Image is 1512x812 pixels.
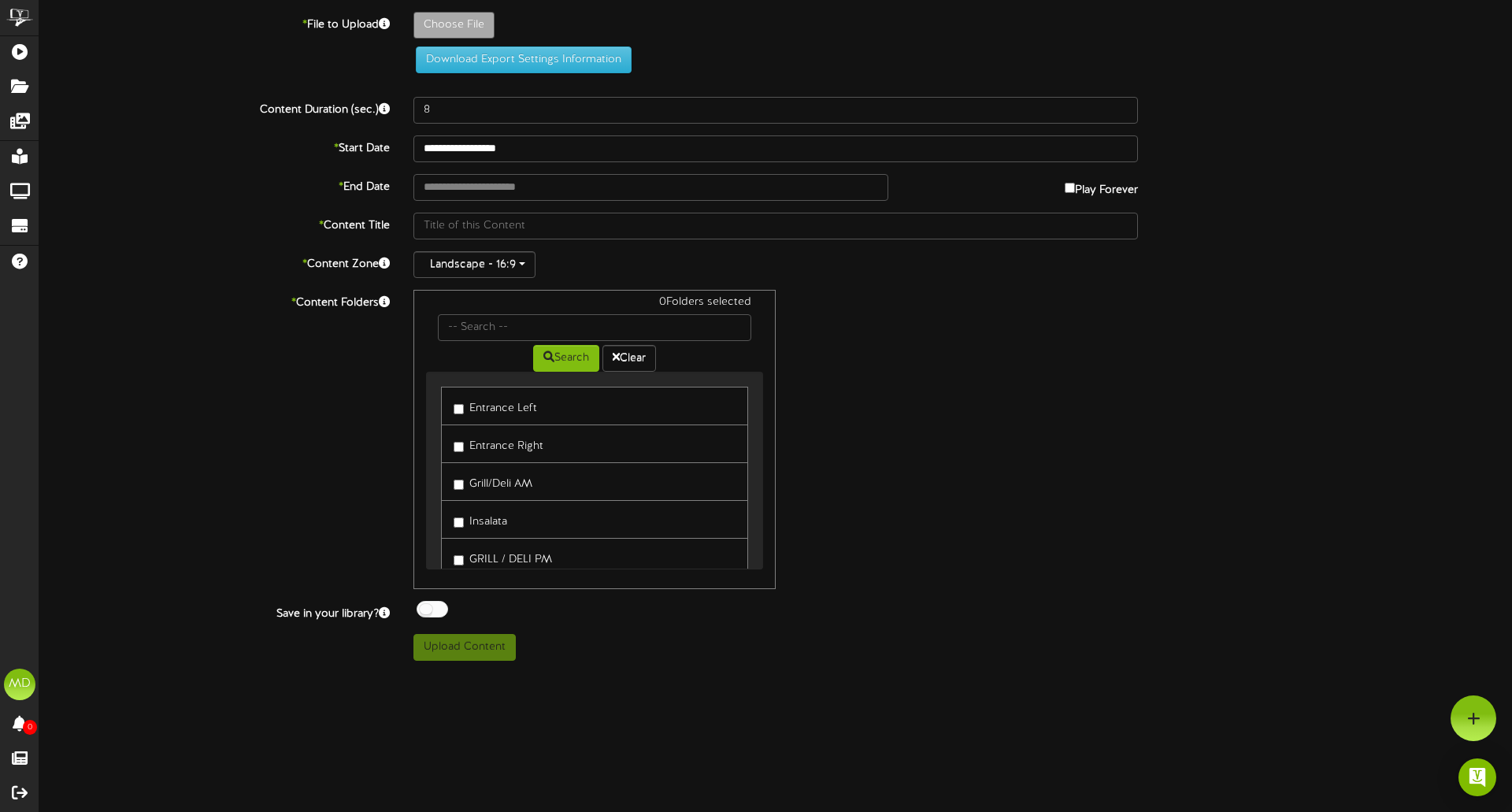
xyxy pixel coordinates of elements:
[28,12,402,33] label: File to Upload
[602,345,656,372] button: Clear
[28,135,402,157] label: Start Date
[28,290,402,311] label: Content Folders
[413,213,1138,239] input: Title of this Content
[416,46,632,73] button: Download Export Settings Information
[23,720,37,735] span: 0
[1065,183,1075,193] input: Play Forever
[28,174,402,195] label: End Date
[1458,758,1496,796] div: Open Intercom Messenger
[454,471,532,492] label: Grill/Deli AM
[454,547,552,568] label: GRILL / DELI PM
[454,509,507,530] label: Insalata
[533,345,599,372] button: Search
[28,97,402,118] label: Content Duration (sec.)
[413,251,535,278] button: Landscape - 16:9
[438,314,751,341] input: -- Search --
[28,251,402,273] label: Content Zone
[454,555,464,565] input: GRILL / DELI PM
[454,517,464,528] input: Insalata
[4,669,35,700] div: MD
[28,601,402,622] label: Save in your library?
[28,213,402,234] label: Content Title
[426,295,763,314] div: 0 Folders selected
[454,433,543,454] label: Entrance Right
[454,395,537,417] label: Entrance Left
[1065,174,1138,198] label: Play Forever
[454,404,464,414] input: Entrance Left
[413,634,516,661] button: Upload Content
[454,480,464,490] input: Grill/Deli AM
[408,54,632,65] a: Download Export Settings Information
[454,442,464,452] input: Entrance Right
